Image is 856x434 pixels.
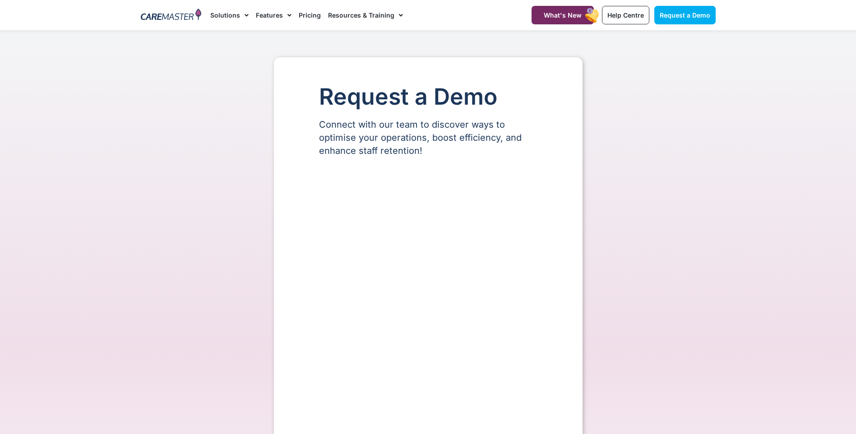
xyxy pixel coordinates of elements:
[319,84,537,109] h1: Request a Demo
[544,11,582,19] span: What's New
[532,6,594,24] a: What's New
[660,11,710,19] span: Request a Demo
[141,9,202,22] img: CareMaster Logo
[319,118,537,157] p: Connect with our team to discover ways to optimise your operations, boost efficiency, and enhance...
[607,11,644,19] span: Help Centre
[654,6,716,24] a: Request a Demo
[602,6,649,24] a: Help Centre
